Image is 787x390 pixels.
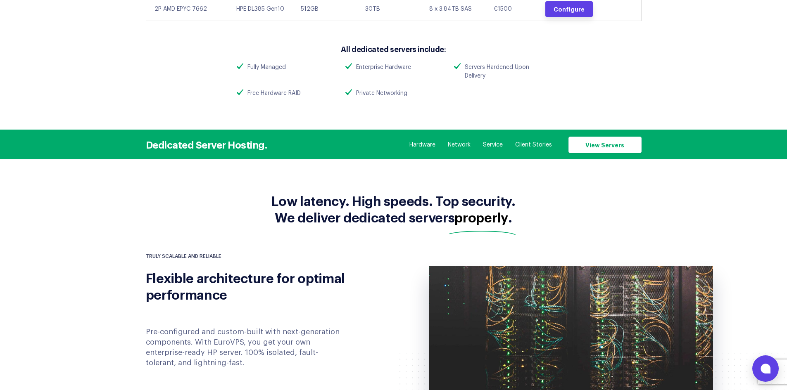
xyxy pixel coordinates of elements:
[146,192,642,225] p: Low latency. High speeds. Top security. We deliver dedicated servers .
[568,137,642,153] a: View Servers
[483,141,503,149] a: Service
[146,138,267,150] h3: Dedicated Server Hosting.
[231,63,339,72] li: Fully Managed
[448,141,471,149] a: Network
[339,89,448,98] li: Private Networking
[231,44,557,54] h3: All dedicated servers include:
[339,63,448,72] li: Enterprise Hardware
[448,63,556,80] li: Servers Hardened Upon Delivery
[146,254,345,259] div: TRULY SCALABLE AND RELIABLE
[409,141,435,149] a: Hardware
[454,208,508,225] mark: properly
[146,327,345,369] div: Pre-configured and custom-built with next-generation components. With EuroVPS, you get your own e...
[146,269,345,302] h2: Flexible architecture for optimal performance
[545,1,593,17] a: Configure
[515,141,552,149] a: Client Stories
[231,89,339,98] li: Free Hardware RAID
[752,355,779,382] button: Open chat window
